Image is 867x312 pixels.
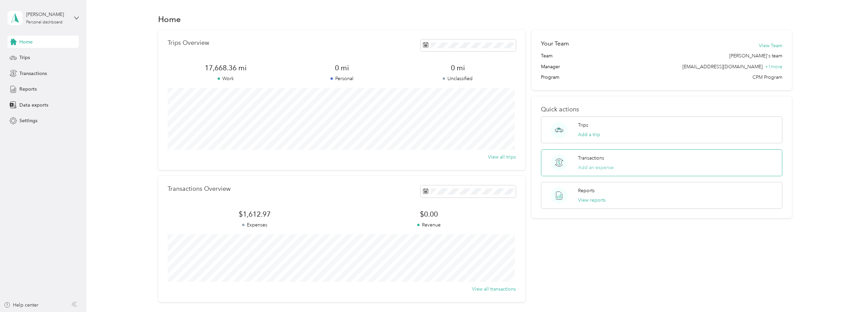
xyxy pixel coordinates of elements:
[168,63,284,73] span: 17,668.36 mi
[578,131,600,138] button: Add a trip
[19,38,33,45] span: Home
[578,197,606,204] button: View reports
[168,39,209,47] p: Trips Overview
[578,154,604,162] p: Transactions
[19,102,48,109] span: Data exports
[284,63,400,73] span: 0 mi
[682,64,763,70] span: [EMAIL_ADDRESS][DOMAIN_NAME]
[541,106,782,113] p: Quick actions
[168,185,231,192] p: Transactions Overview
[168,209,342,219] span: $1,612.97
[729,52,782,59] span: [PERSON_NAME]'s team
[19,70,47,77] span: Transactions
[541,74,559,81] span: Program
[19,117,37,124] span: Settings
[19,54,30,61] span: Trips
[4,301,38,309] button: Help center
[400,75,516,82] p: Unclassified
[578,164,614,171] button: Add an expense
[759,42,782,49] button: View Team
[578,187,595,194] p: Reports
[342,209,516,219] span: $0.00
[158,16,181,23] h1: Home
[400,63,516,73] span: 0 mi
[752,74,782,81] span: CPM Program
[168,221,342,228] p: Expenses
[472,286,516,293] button: View all transactions
[342,221,516,228] p: Revenue
[26,20,63,24] div: Personal dashboard
[829,274,867,312] iframe: Everlance-gr Chat Button Frame
[168,75,284,82] p: Work
[26,11,69,18] div: [PERSON_NAME]
[578,122,588,129] p: Trips
[19,86,37,93] span: Reports
[541,63,560,70] span: Manager
[541,52,552,59] span: Team
[284,75,400,82] p: Personal
[765,64,782,70] span: + 1 more
[541,39,569,48] h2: Your Team
[488,153,516,161] button: View all trips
